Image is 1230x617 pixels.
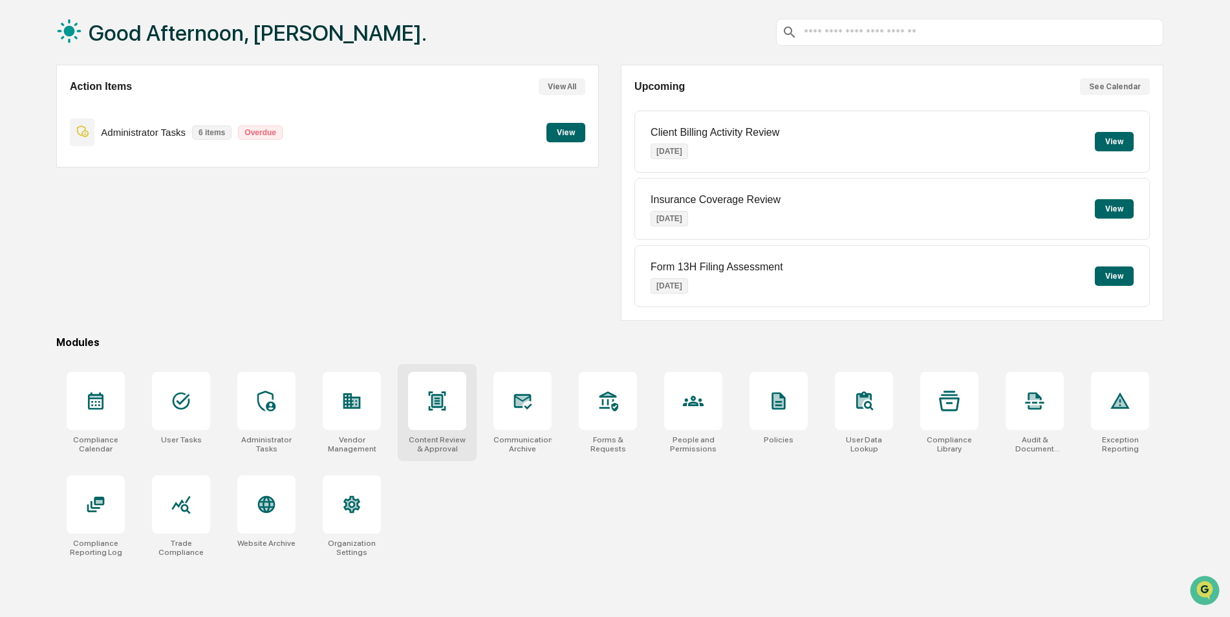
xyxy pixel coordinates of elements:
a: 🗄️Attestations [89,158,166,181]
div: Audit & Document Logs [1006,435,1064,453]
a: 🖐️Preclearance [8,158,89,181]
p: 6 items [192,125,232,140]
button: View [1095,199,1134,219]
a: Powered byPylon [91,219,156,229]
div: Content Review & Approval [408,435,466,453]
p: [DATE] [651,211,688,226]
button: View All [539,78,585,95]
h2: Action Items [70,81,132,92]
div: Policies [764,435,793,444]
a: 🔎Data Lookup [8,182,87,206]
div: 🖐️ [13,164,23,175]
button: See Calendar [1080,78,1150,95]
div: Start new chat [44,99,212,112]
div: Website Archive [237,539,296,548]
button: View [1095,266,1134,286]
p: Administrator Tasks [101,127,186,138]
div: Administrator Tasks [237,435,296,453]
button: View [1095,132,1134,151]
a: View [546,125,585,138]
div: Communications Archive [493,435,552,453]
img: 1746055101610-c473b297-6a78-478c-a979-82029cc54cd1 [13,99,36,122]
p: Client Billing Activity Review [651,127,779,138]
p: How can we help? [13,27,235,48]
p: Insurance Coverage Review [651,194,781,206]
div: Compliance Calendar [67,435,125,453]
p: Form 13H Filing Assessment [651,261,783,273]
span: Pylon [129,219,156,229]
div: 🗄️ [94,164,104,175]
span: Attestations [107,163,160,176]
span: Data Lookup [26,188,81,200]
button: View [546,123,585,142]
div: Forms & Requests [579,435,637,453]
button: Start new chat [220,103,235,118]
div: User Tasks [161,435,202,444]
div: We're available if you need us! [44,112,164,122]
p: [DATE] [651,144,688,159]
div: 🔎 [13,189,23,199]
div: Trade Compliance [152,539,210,557]
span: Preclearance [26,163,83,176]
div: Organization Settings [323,539,381,557]
h2: Upcoming [634,81,685,92]
div: Exception Reporting [1091,435,1149,453]
div: Compliance Reporting Log [67,539,125,557]
input: Clear [34,59,213,72]
h1: Good Afternoon, [PERSON_NAME]. [89,20,427,46]
div: People and Permissions [664,435,722,453]
p: Overdue [238,125,283,140]
div: User Data Lookup [835,435,893,453]
p: [DATE] [651,278,688,294]
iframe: Open customer support [1189,574,1224,609]
div: Vendor Management [323,435,381,453]
div: Modules [56,336,1163,349]
div: Compliance Library [920,435,978,453]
